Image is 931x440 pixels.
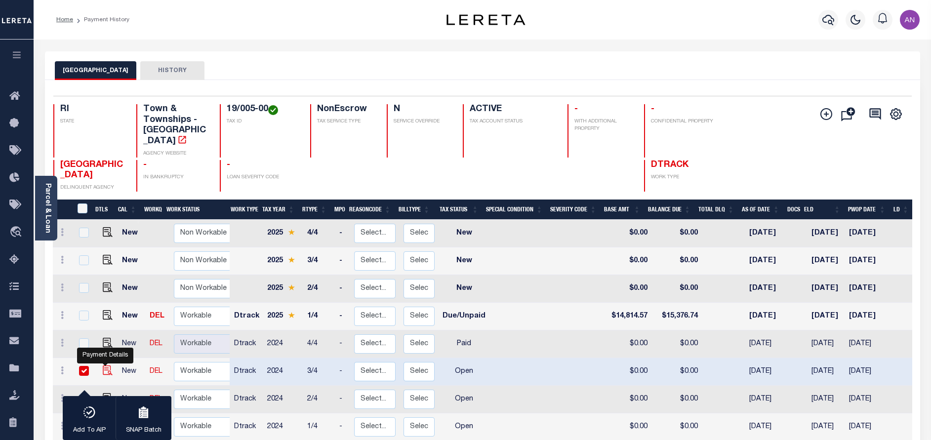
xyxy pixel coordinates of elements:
p: TAX SERVICE TYPE [317,118,374,125]
p: CONFIDENTIAL PROPERTY [651,118,716,125]
li: Payment History [73,15,129,24]
p: IN BANKRUPTCY [143,174,208,181]
td: 1/4 [303,303,335,330]
p: WORK TYPE [651,174,716,181]
th: RType: activate to sort column ascending [298,200,330,220]
td: [DATE] [808,220,845,247]
th: Work Type [227,200,258,220]
td: 2/4 [303,275,335,303]
td: $15,376.74 [651,303,702,330]
th: WorkQ [140,200,162,220]
a: DEL [150,368,162,375]
td: [DATE] [845,220,890,247]
td: 3/4 [303,247,335,275]
h4: N [394,104,451,115]
p: LOAN SEVERITY CODE [227,174,298,181]
td: New [118,358,146,386]
td: - [335,386,350,413]
td: Dtrack [230,358,263,386]
a: Home [56,17,73,23]
div: Payment Details [77,348,133,363]
td: 2025 [263,247,303,275]
td: [DATE] [845,303,890,330]
img: Star.svg [288,229,295,236]
td: [DATE] [808,386,845,413]
th: ReasonCode: activate to sort column ascending [345,200,395,220]
th: Total DLQ: activate to sort column ascending [694,200,738,220]
td: $0.00 [651,247,702,275]
td: New [439,247,489,275]
th: Severity Code: activate to sort column ascending [546,200,600,220]
td: [DATE] [808,247,845,275]
td: [DATE] [745,220,790,247]
p: AGENCY WEBSITE [143,150,208,158]
p: SERVICE OVERRIDE [394,118,451,125]
td: [DATE] [845,247,890,275]
td: Paid [439,330,489,358]
td: Dtrack [230,330,263,358]
span: [GEOGRAPHIC_DATA] [60,160,123,180]
td: [DATE] [745,330,790,358]
th: &nbsp; [72,200,92,220]
td: [DATE] [745,386,790,413]
td: $14,814.57 [607,303,651,330]
th: Tax Year: activate to sort column ascending [258,200,298,220]
td: New [439,275,489,303]
td: [DATE] [745,275,790,303]
p: TAX ACCOUNT STATUS [470,118,556,125]
h4: Town & Townships - [GEOGRAPHIC_DATA] [143,104,208,147]
span: - [227,160,230,169]
h4: RI [60,104,125,115]
td: [DATE] [745,247,790,275]
img: logo-dark.svg [446,14,526,25]
td: [DATE] [808,275,845,303]
td: [DATE] [808,330,845,358]
td: [DATE] [845,330,890,358]
td: Open [439,386,489,413]
img: Star.svg [288,257,295,263]
th: Docs [783,200,800,220]
span: - [574,105,578,114]
td: - [335,220,350,247]
td: - [335,303,350,330]
td: $0.00 [607,247,651,275]
td: 2025 [263,303,303,330]
th: Balance Due: activate to sort column ascending [644,200,694,220]
td: [DATE] [808,303,845,330]
button: HISTORY [140,61,204,80]
td: $0.00 [607,358,651,386]
td: 3/4 [303,358,335,386]
td: 2024 [263,330,303,358]
th: LD: activate to sort column ascending [890,200,913,220]
span: - [143,160,147,169]
td: $0.00 [651,275,702,303]
th: &nbsp;&nbsp;&nbsp;&nbsp;&nbsp;&nbsp;&nbsp;&nbsp;&nbsp;&nbsp; [53,200,72,220]
td: New [118,275,146,303]
img: Star.svg [288,312,295,319]
td: 4/4 [303,330,335,358]
td: [DATE] [745,303,790,330]
th: DTLS [91,200,114,220]
th: MPO [330,200,345,220]
h4: 19/005-00 [227,104,298,115]
td: [DATE] [745,358,790,386]
td: New [118,303,146,330]
span: DTRACK [651,160,688,169]
p: STATE [60,118,125,125]
td: $0.00 [651,386,702,413]
td: [DATE] [808,358,845,386]
td: New [118,247,146,275]
td: $0.00 [651,358,702,386]
h4: ACTIVE [470,104,556,115]
th: Work Status [162,200,230,220]
td: 2024 [263,358,303,386]
td: Due/Unpaid [439,303,489,330]
td: - [335,247,350,275]
td: New [118,220,146,247]
p: WITH ADDITIONAL PROPERTY [574,118,632,133]
td: - [335,275,350,303]
th: Base Amt: activate to sort column ascending [600,200,644,220]
td: $0.00 [607,220,651,247]
td: $0.00 [607,330,651,358]
p: TAX ID [227,118,298,125]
